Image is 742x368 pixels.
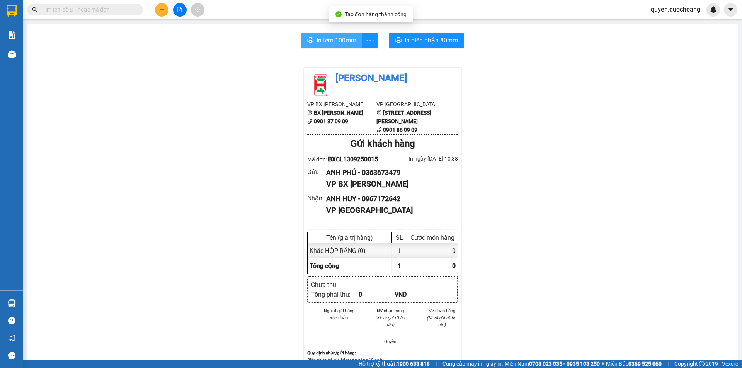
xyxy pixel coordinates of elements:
button: plus [155,3,168,17]
li: Quyên [374,338,407,345]
b: [STREET_ADDRESS][PERSON_NAME] [376,110,431,124]
span: Miền Bắc [606,360,662,368]
strong: 0708 023 035 - 0935 103 250 [529,361,600,367]
span: In biên nhận 80mm [405,36,458,45]
div: Gửi : [307,167,326,177]
li: NV nhận hàng [374,307,407,314]
span: printer [395,37,402,44]
span: check-circle [335,11,342,17]
span: file-add [177,7,182,12]
span: DĐ: [7,36,18,44]
button: more [362,33,378,48]
button: printerIn tem 100mm [301,33,362,48]
div: VP [GEOGRAPHIC_DATA] [326,204,452,216]
span: [DEMOGRAPHIC_DATA][GEOGRAPHIC_DATA] [7,44,129,71]
span: Cung cấp máy in - giấy in: [442,360,503,368]
span: copyright [699,361,705,366]
div: Tên (giá trị hàng) [310,234,390,241]
span: question-circle [8,317,15,324]
span: ⚪️ [602,362,604,365]
span: printer [307,37,313,44]
div: Gửi khách hàng [307,137,458,151]
div: SL [394,234,405,241]
div: VND [395,290,431,299]
span: Hỗ trợ kỹ thuật: [359,360,430,368]
div: ANH PHÚ - 0363673479 [326,167,452,178]
span: | [436,360,437,368]
span: caret-down [727,6,734,13]
span: environment [307,110,313,115]
span: Khác - HỘP RĂNG (0) [310,247,366,254]
span: In tem 100mm [317,36,356,45]
span: more [362,36,377,46]
span: search [32,7,37,12]
img: logo.jpg [307,71,334,98]
button: file-add [173,3,187,17]
span: quyen.quochoang [645,5,706,14]
button: aim [191,3,204,17]
div: In ngày: [DATE] 10:38 [383,154,458,163]
button: caret-down [724,3,737,17]
div: VP BX [PERSON_NAME] [326,178,452,190]
img: logo-vxr [7,5,17,17]
b: 0901 87 09 09 [314,118,348,124]
div: 1 [392,243,407,258]
img: solution-icon [8,31,16,39]
div: Mã đơn: [307,154,383,164]
span: phone [307,119,313,124]
div: Nhận : [307,193,326,203]
b: 0901 86 09 09 [383,127,417,133]
div: 0 [359,290,395,299]
div: Cước món hàng [409,234,456,241]
img: warehouse-icon [8,299,16,307]
span: 1 [398,262,401,270]
span: aim [195,7,200,12]
span: Tổng cộng [310,262,339,270]
div: 0 [407,243,458,258]
div: ANH HUY - 0967172642 [326,193,452,204]
span: message [8,352,15,359]
li: VP BX [PERSON_NAME] [307,100,376,109]
div: Tổng phải thu : [311,290,359,299]
li: [PERSON_NAME] [307,71,458,86]
input: Tìm tên, số ĐT hoặc mã đơn [43,5,134,14]
div: Chưa thu [311,280,359,290]
div: 0339314676 [7,25,129,36]
span: BXCL1309250015 [328,156,378,163]
span: Tạo đơn hàng thành công [345,11,407,17]
span: Gửi: [7,7,19,15]
div: Quy định nhận/gửi hàng : [307,349,458,356]
span: | [667,360,669,368]
span: 0 [452,262,456,270]
img: icon-new-feature [710,6,717,13]
li: VP [GEOGRAPHIC_DATA] [376,100,446,109]
li: Người gửi hàng xác nhận [323,307,356,321]
span: notification [8,334,15,342]
span: Miền Nam [505,360,600,368]
strong: 0369 525 060 [628,361,662,367]
div: CÔ TRINH [7,16,129,25]
i: (Kí và ghi rõ họ tên) [427,315,456,327]
i: (Kí và ghi rõ họ tên) [375,315,405,327]
span: phone [376,127,382,132]
img: warehouse-icon [8,50,16,58]
li: NV nhận hàng [425,307,458,314]
div: BX [PERSON_NAME] [7,7,129,16]
button: printerIn biên nhận 80mm [389,33,464,48]
p: Biên nhận có giá trị trong vòng 10 ngày. [307,356,458,363]
span: plus [159,7,165,12]
b: BX [PERSON_NAME] [314,110,363,116]
strong: 1900 633 818 [397,361,430,367]
span: environment [376,110,382,115]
